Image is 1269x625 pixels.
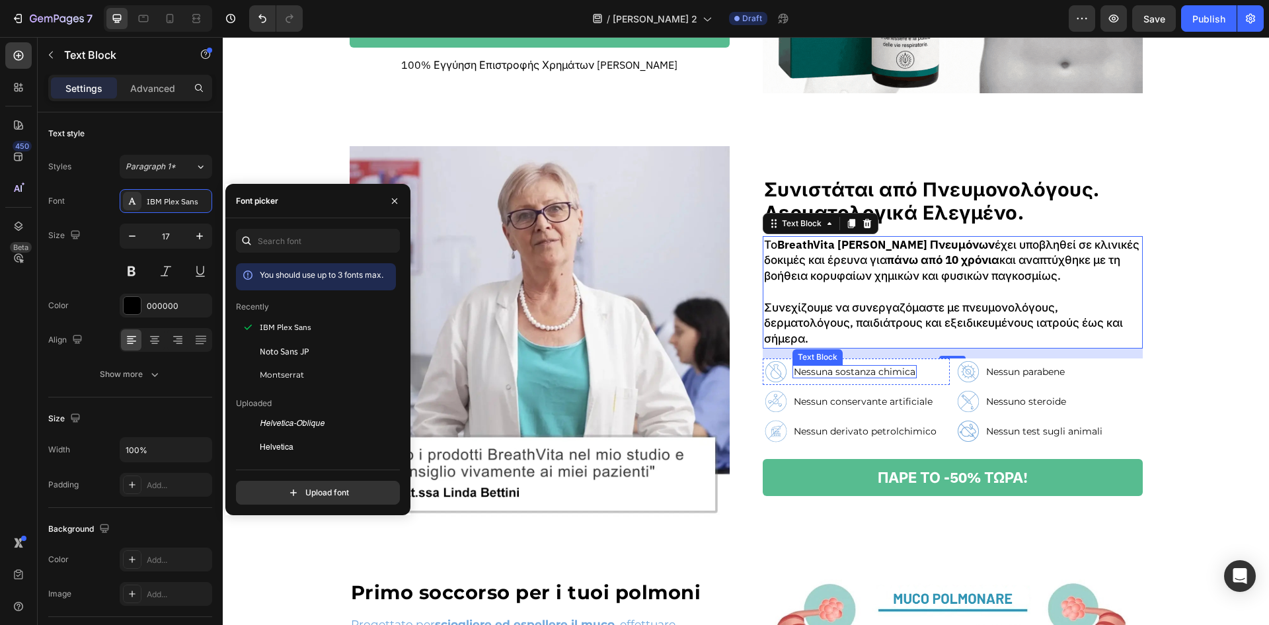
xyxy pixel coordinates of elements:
div: Show more [100,368,161,381]
strong: πάνω από 10 χρόνια [664,216,777,230]
p: Nessun conservante artificiale [571,359,710,370]
strong: sciogliere ed espellere il muco [212,581,392,594]
img: gempages_578032762192134844-4da2560f-e607-4493-82f8-6db1ce1c583e.webp [540,351,566,378]
img: gempages_578032762192134844-f71ec7ae-a93c-4d08-80b6-33f2e7a2251b.webp [732,381,759,407]
div: Publish [1192,12,1225,26]
div: Beta [10,242,32,253]
div: Text Block [557,181,601,192]
button: 7 [5,5,98,32]
div: Text style [48,128,85,140]
img: gempages_578032762192134844-5ed41c3c-37f5-4dda-8c9d-59e6a26d249a.webp [732,351,759,378]
p: Nessuna sostanza chimica [571,329,693,341]
p: Συνιστάται από Πνευμονολόγους. Δερματολογικά Ελεγμένο. [541,141,919,187]
p: Nessun parabene [763,329,842,341]
div: Add... [147,479,209,491]
p: 7 [87,11,93,26]
div: Size [48,227,83,245]
span: Noto Sans JP [260,345,309,357]
div: Upload font [287,486,349,499]
div: Color [48,300,69,312]
img: gempages_558182816613926131-44ab5056-ed34-43cd-ac50-dee6dce168f1.webp [540,321,566,348]
p: Nessun test sugli animali [763,389,880,400]
div: Background [48,521,112,538]
span: Paragraph 1* [126,161,176,173]
span: Save [1143,13,1165,24]
span: Montserrat [260,369,304,381]
span: IBM Plex Sans [260,321,311,333]
p: Nessun derivato petrolchimico [571,389,714,400]
span: You should use up to 3 fonts max. [260,270,383,280]
img: gempages_578032762192134844-21056327-ec44-45d3-b03d-dfa9bec7f706.webp [540,381,566,407]
div: IBM Plex Sans [147,196,209,208]
div: Width [48,444,70,456]
div: Font [48,195,65,207]
div: Image [48,588,71,600]
button: Publish [1181,5,1237,32]
div: 450 [13,141,32,151]
p: Uploaded [236,397,272,409]
a: ΠΑΡΕ ΤΟ -50% ΤΩΡΑ! [540,422,920,459]
div: Padding [48,479,79,491]
button: Show more [48,362,212,386]
img: gempages_578032762192134844-127e945f-2df1-4db6-a9ed-90b2938fe287.webp [732,321,759,348]
div: Align [48,331,85,349]
span: [PERSON_NAME] 2 [613,12,697,26]
button: Paragraph 1* [120,155,212,179]
div: Add... [147,589,209,601]
p: ΠΑΡΕ ΤΟ -50% ΤΩΡΑ! [655,433,805,448]
span: Draft [742,13,762,24]
p: Settings [65,81,102,95]
span: Helvetica-Oblique [260,418,325,430]
span: Helvetica [260,442,293,454]
div: Size [48,410,83,428]
strong: BreathVita [PERSON_NAME] Πνευμόνων [555,200,772,215]
h2: Rich Text Editor. Editing area: main [540,140,920,188]
p: Advanced [130,81,175,95]
button: Save [1132,5,1176,32]
p: Text Block [64,47,176,63]
div: Color [48,554,69,565]
p: Το έχει υποβληθεί σε κλινικές δοκιμές και έρευνα για και αναπτύχθηκε με τη βοήθεια κορυφαίων χημι... [541,200,919,247]
p: Συνεχίζουμε να συνεργαζόμαστε με πνευμονολόγους, δερματολόγους, παιδιάτρους και εξειδικευμένους ι... [541,263,919,310]
button: Upload font [236,481,400,505]
iframe: Design area [223,37,1269,625]
div: Text Block [572,314,617,326]
span: / [607,12,610,26]
input: Auto [120,438,211,462]
img: gempages_578032762192134844-97de2f21-eb06-4c1d-bb96-e6ea274dbc75.webp [127,109,507,489]
div: Font picker [236,195,278,207]
p: Nessuno steroide [763,359,843,370]
div: Styles [48,161,71,173]
div: Open Intercom Messenger [1224,560,1256,592]
div: Rich Text Editor. Editing area: main [540,199,920,312]
div: 000000 [147,300,209,312]
input: Search font [236,229,400,253]
h2: Primo soccorso per i tuoi polmoni [127,543,507,569]
p: Recently [236,301,269,313]
div: Undo/Redo [249,5,303,32]
div: Add... [147,554,209,566]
